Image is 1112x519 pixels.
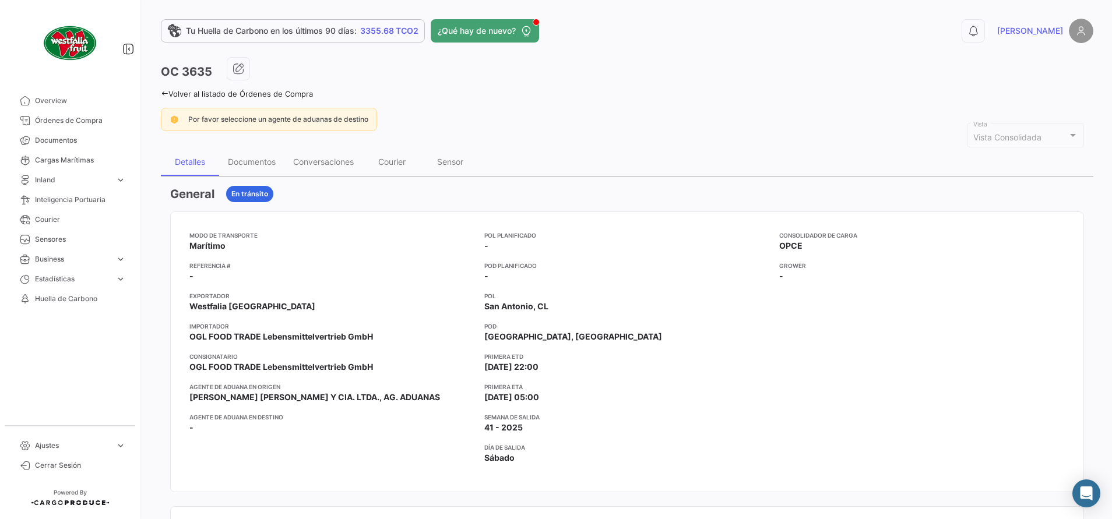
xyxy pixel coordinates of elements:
app-card-info-title: Importador [189,322,475,331]
app-card-info-title: POL Planificado [484,231,770,240]
app-card-info-title: Consolidador de Carga [779,231,1065,240]
span: En tránsito [231,189,268,199]
span: expand_more [115,254,126,264]
span: Overview [35,96,126,106]
span: OPCE [779,240,803,252]
a: Tu Huella de Carbono en los últimos 90 días:3355.68 TCO2 [161,19,425,43]
span: Sábado [484,452,515,464]
app-card-info-title: POD [484,322,770,331]
img: client-50.png [41,14,99,72]
a: Inteligencia Portuaria [9,190,131,210]
span: [DATE] 22:00 [484,361,539,373]
a: Cargas Marítimas [9,150,131,170]
span: Sensores [35,234,126,245]
span: 3355.68 TCO2 [360,25,418,37]
span: expand_more [115,175,126,185]
div: Sensor [437,157,463,167]
span: 41 - 2025 [484,422,523,433]
span: [PERSON_NAME] [PERSON_NAME] Y CIA. LTDA., AG. ADUANAS [189,391,440,403]
span: Huella de Carbono [35,294,126,304]
span: Ajustes [35,440,111,451]
app-card-info-title: Modo de Transporte [189,231,475,240]
span: - [484,240,488,252]
h3: OC 3635 [161,63,212,80]
span: Inteligencia Portuaria [35,195,126,205]
app-card-info-title: Primera ETD [484,352,770,361]
span: [PERSON_NAME] [997,25,1063,37]
a: Overview [9,91,131,111]
a: Sensores [9,230,131,249]
span: Tu Huella de Carbono en los últimos 90 días: [186,25,357,37]
app-card-info-title: Semana de Salida [484,412,770,422]
div: Documentos [228,157,276,167]
app-card-info-title: Agente de Aduana en Destino [189,412,475,422]
span: - [779,270,783,282]
span: [DATE] 05:00 [484,391,539,403]
div: Conversaciones [293,157,354,167]
app-card-info-title: Referencia # [189,261,475,270]
a: Huella de Carbono [9,289,131,309]
app-card-info-title: Exportador [189,291,475,301]
img: placeholder-user.png [1069,19,1093,43]
app-card-info-title: POD Planificado [484,261,770,270]
h3: General [170,186,214,202]
span: Westfalia [GEOGRAPHIC_DATA] [189,301,315,312]
div: Abrir Intercom Messenger [1072,479,1100,507]
a: Órdenes de Compra [9,111,131,130]
span: Courier [35,214,126,225]
span: - [484,270,488,282]
app-card-info-title: Consignatario [189,352,475,361]
span: Marítimo [189,240,226,252]
mat-select-trigger: Vista Consolidada [973,132,1041,142]
span: Órdenes de Compra [35,115,126,126]
span: Cargas Marítimas [35,155,126,165]
a: Documentos [9,130,131,150]
span: [GEOGRAPHIC_DATA], [GEOGRAPHIC_DATA] [484,331,662,343]
span: ¿Qué hay de nuevo? [438,25,516,37]
span: - [189,270,193,282]
span: Business [35,254,111,264]
div: Courier [378,157,406,167]
span: San Antonio, CL [484,301,548,312]
span: Inland [35,175,111,185]
span: Estadísticas [35,274,111,284]
div: Detalles [175,157,205,167]
span: expand_more [115,440,126,451]
app-card-info-title: Agente de Aduana en Origen [189,382,475,391]
a: Volver al listado de Órdenes de Compra [161,89,313,98]
span: Cerrar Sesión [35,460,126,471]
app-card-info-title: Día de Salida [484,443,770,452]
span: OGL FOOD TRADE Lebensmittelvertrieb GmbH [189,331,373,343]
app-card-info-title: Primera ETA [484,382,770,391]
span: OGL FOOD TRADE Lebensmittelvertrieb GmbH [189,361,373,373]
span: Por favor seleccione un agente de aduanas de destino [188,115,368,123]
span: Documentos [35,135,126,146]
button: ¿Qué hay de nuevo? [431,19,539,43]
app-card-info-title: Grower [779,261,1065,270]
span: - [189,422,193,433]
a: Courier [9,210,131,230]
app-card-info-title: POL [484,291,770,301]
span: expand_more [115,274,126,284]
